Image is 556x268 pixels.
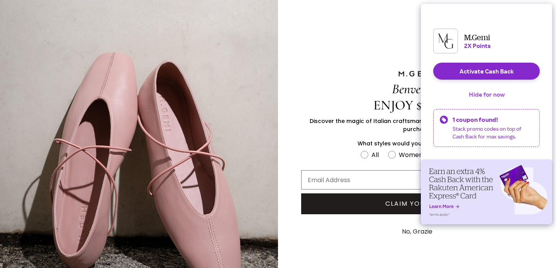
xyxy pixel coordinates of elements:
[358,140,477,147] span: What styles would you like to hear about?
[399,150,427,160] div: Women's
[310,117,524,133] span: Discover the magic of Italian craftsmanship with $50 off your first full-price purchase.
[539,3,553,17] button: Close dialog
[373,97,461,113] span: ENJOY $50 OFF
[392,81,442,97] span: Benvenuta
[301,170,533,189] input: Email Address
[301,193,533,214] button: CLAIM YOUR GIFT
[398,222,436,241] button: No, Grazie
[371,150,379,160] div: All
[398,70,436,77] img: M.GEMI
